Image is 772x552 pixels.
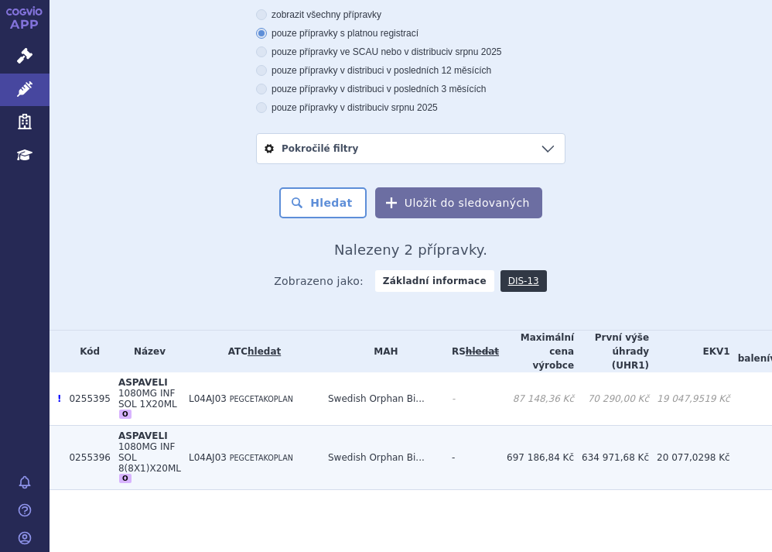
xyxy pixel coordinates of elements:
[256,46,565,58] label: pouze přípravky ve SCAU nebo v distribuci
[466,346,499,357] del: hledat
[118,377,168,388] span: ASPAVELI
[320,331,444,372] th: MAH
[499,426,574,490] td: 697 186,84 Kč
[111,331,181,372] th: Název
[57,393,61,404] span: Poslední data tohoto produktu jsou ze SCAU platného k 01.12.2023.
[61,426,110,490] td: 0255396
[118,430,168,441] span: ASPAVELI
[256,27,565,39] label: pouze přípravky s platnou registrací
[118,441,181,474] span: 1080MG INF SOL 8(8X1)X20ML
[574,372,649,426] td: 70 290,00 Kč
[499,372,574,426] td: 87 148,36 Kč
[384,102,437,113] span: v srpnu 2025
[189,393,227,404] span: L04AJ03
[574,331,649,372] th: První výše úhrady (UHR1)
[375,270,494,292] strong: Základní informace
[181,331,320,372] th: ATC
[500,270,547,292] a: DIS-13
[375,187,542,218] button: Uložit do sledovaných
[444,372,499,426] td: -
[466,346,499,357] a: vyhledávání neobsahuje žádnou platnou referenční skupinu
[256,83,565,95] label: pouze přípravky v distribuci v posledních 3 měsících
[61,372,110,426] td: 0255395
[574,426,649,490] td: 634 971,68 Kč
[499,331,574,372] th: Maximální cena výrobce
[256,64,565,77] label: pouze přípravky v distribuci v posledních 12 měsících
[256,9,565,21] label: zobrazit všechny přípravky
[649,331,730,372] th: EKV1
[444,331,499,372] th: RS
[119,474,132,483] div: O
[248,346,281,357] a: hledat
[444,426,499,490] td: -
[320,372,444,426] td: Swedish Orphan Bi...
[256,101,565,114] label: pouze přípravky v distribuci
[230,395,293,403] span: PEGCETAKOPLAN
[320,426,444,490] td: Swedish Orphan Bi...
[257,134,565,163] a: Pokročilé filtry
[448,46,501,57] span: v srpnu 2025
[649,372,730,426] td: 19 047,9519 Kč
[230,454,293,462] span: PEGCETAKOPLAN
[274,270,364,292] span: Zobrazeno jako:
[119,410,132,419] div: O
[279,187,367,218] button: Hledat
[118,388,177,410] span: 1080MG INF SOL 1X20ML
[334,242,487,258] span: Nalezeny 2 přípravky.
[61,331,110,372] th: Kód
[189,452,227,463] span: L04AJ03
[649,426,730,490] td: 20 077,0298 Kč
